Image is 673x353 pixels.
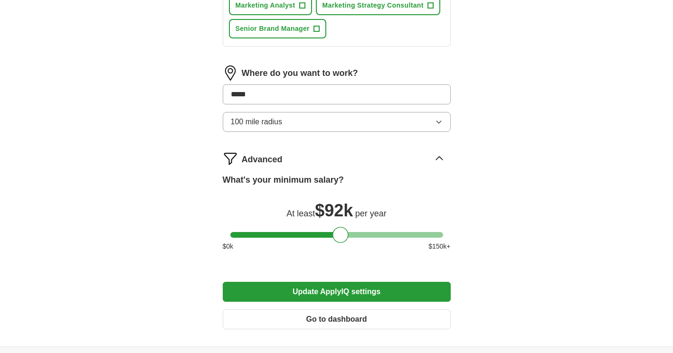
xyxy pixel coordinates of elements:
[223,282,451,302] button: Update ApplyIQ settings
[223,174,344,186] label: What's your minimum salary?
[223,242,234,251] span: $ 0 k
[229,19,326,38] button: Senior Brand Manager
[355,209,387,218] span: per year
[231,116,283,128] span: 100 mile radius
[242,67,358,80] label: Where do you want to work?
[236,0,295,10] span: Marketing Analyst
[315,201,353,220] span: $ 92k
[223,151,238,166] img: filter
[242,153,283,166] span: Advanced
[223,309,451,329] button: Go to dashboard
[322,0,424,10] span: Marketing Strategy Consultant
[286,209,315,218] span: At least
[223,112,451,132] button: 100 mile radius
[236,24,310,34] span: Senior Brand Manager
[428,242,450,251] span: $ 150 k+
[223,65,238,81] img: location.png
